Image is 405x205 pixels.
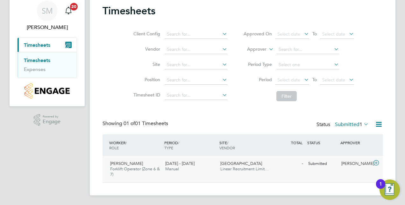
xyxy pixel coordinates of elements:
button: Timesheets [18,38,77,52]
div: STATUS [306,137,339,148]
span: 1 [359,121,362,128]
label: Approver [238,46,266,53]
span: 01 of [124,120,135,127]
label: Timesheet ID [131,92,160,98]
input: Search for... [165,30,227,39]
span: Powered by [43,114,60,119]
a: Powered byEngage [34,114,61,126]
label: Position [131,77,160,82]
input: Search for... [276,45,339,54]
span: TOTAL [291,140,302,145]
label: Period [243,77,272,82]
div: Submitted [306,159,339,169]
span: Select date [322,77,345,83]
label: Site [131,61,160,67]
span: Timesheets [24,42,50,48]
span: Select date [277,31,300,37]
label: Submitted [335,121,369,128]
span: To [310,75,319,84]
span: [PERSON_NAME] [110,161,143,166]
span: [GEOGRAPHIC_DATA] [220,161,262,166]
a: Go to home page [17,83,77,99]
span: / [178,140,179,145]
span: / [227,140,228,145]
label: Approved On [243,31,272,37]
div: Timesheets [18,52,77,78]
a: Expenses [24,66,46,72]
input: Search for... [165,91,227,100]
span: Steven McIntyre [17,24,77,31]
span: TYPE [164,145,173,150]
span: Forklift Operator (Zone 6 & 7) [110,166,160,177]
img: countryside-properties-logo-retina.png [25,83,69,99]
div: APPROVER [339,137,372,148]
span: 20 [70,3,78,11]
a: Timesheets [24,57,50,63]
input: Select one [276,60,339,69]
div: PERIOD [163,137,218,153]
span: ROLE [109,145,119,150]
span: / [125,140,127,145]
span: Select date [322,31,345,37]
div: - [273,159,306,169]
div: SITE [218,137,273,153]
span: Engage [43,119,60,124]
label: Period Type [243,61,272,67]
button: Filter [276,91,297,101]
span: Manual [165,166,179,172]
div: 1 [379,184,382,192]
div: Status [316,120,370,129]
label: Client Config [131,31,160,37]
span: SM [42,7,53,15]
input: Search for... [165,45,227,54]
input: Search for... [165,76,227,85]
a: 20 [62,1,75,21]
span: Linear Recruitment Limit… [220,166,269,172]
span: VENDOR [219,145,235,150]
div: [PERSON_NAME] [339,159,372,169]
input: Search for... [165,60,227,69]
label: Vendor [131,46,160,52]
span: Select date [277,77,300,83]
a: SM[PERSON_NAME] [17,1,77,31]
span: 01 Timesheets [124,120,168,127]
button: Open Resource Center, 1 new notification [380,180,400,200]
div: Showing [103,120,169,127]
span: [DATE] - [DATE] [165,161,195,166]
div: WORKER [108,137,163,153]
h2: Timesheets [103,4,155,17]
span: To [310,30,319,38]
